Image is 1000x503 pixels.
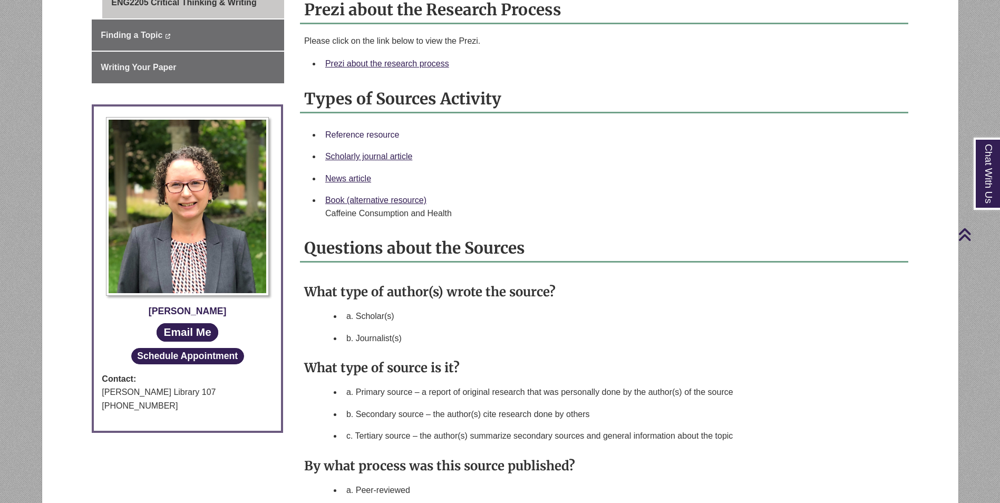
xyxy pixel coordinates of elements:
[92,20,284,51] a: Finding a Topic
[101,31,162,40] span: Finding a Topic
[106,117,268,296] img: Profile Photo
[325,196,426,205] a: Book (alternative resource)
[325,152,412,161] a: Scholarly journal article
[342,381,904,403] li: a. Primary source – a report of original research that was personally done by the author(s) of th...
[342,305,904,327] li: a. Scholar(s)
[342,327,904,350] li: b. Journalist(s)
[300,235,908,263] h2: Questions about the Sources
[325,130,400,139] a: Reference resource
[958,227,997,241] a: Back to Top
[131,348,244,364] button: Schedule Appointment
[102,304,273,318] div: [PERSON_NAME]
[342,479,904,501] li: a. Peer-reviewed
[325,174,371,183] a: News article
[101,63,176,72] span: Writing Your Paper
[157,323,218,342] a: Email Me
[325,207,900,220] div: Caffeine Consumption and Health
[92,52,284,83] a: Writing Your Paper
[165,34,171,38] i: This link opens in a new window
[342,403,904,425] li: b. Secondary source – the author(s) cite research done by others
[102,399,273,413] div: [PHONE_NUMBER]
[304,458,575,474] strong: By what process was this source published?
[102,372,273,386] strong: Contact:
[102,117,273,318] a: Profile Photo [PERSON_NAME]
[325,59,449,68] a: Prezi about the research process
[304,360,460,376] strong: What type of source is it?
[102,385,273,399] div: [PERSON_NAME] Library 107
[304,35,904,47] p: Please click on the link below to view the Prezi.
[304,284,556,300] strong: What type of author(s) wrote the source?
[300,85,908,113] h2: Types of Sources Activity
[342,425,904,447] li: c. Tertiary source – the author(s) summarize secondary sources and general information about the ...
